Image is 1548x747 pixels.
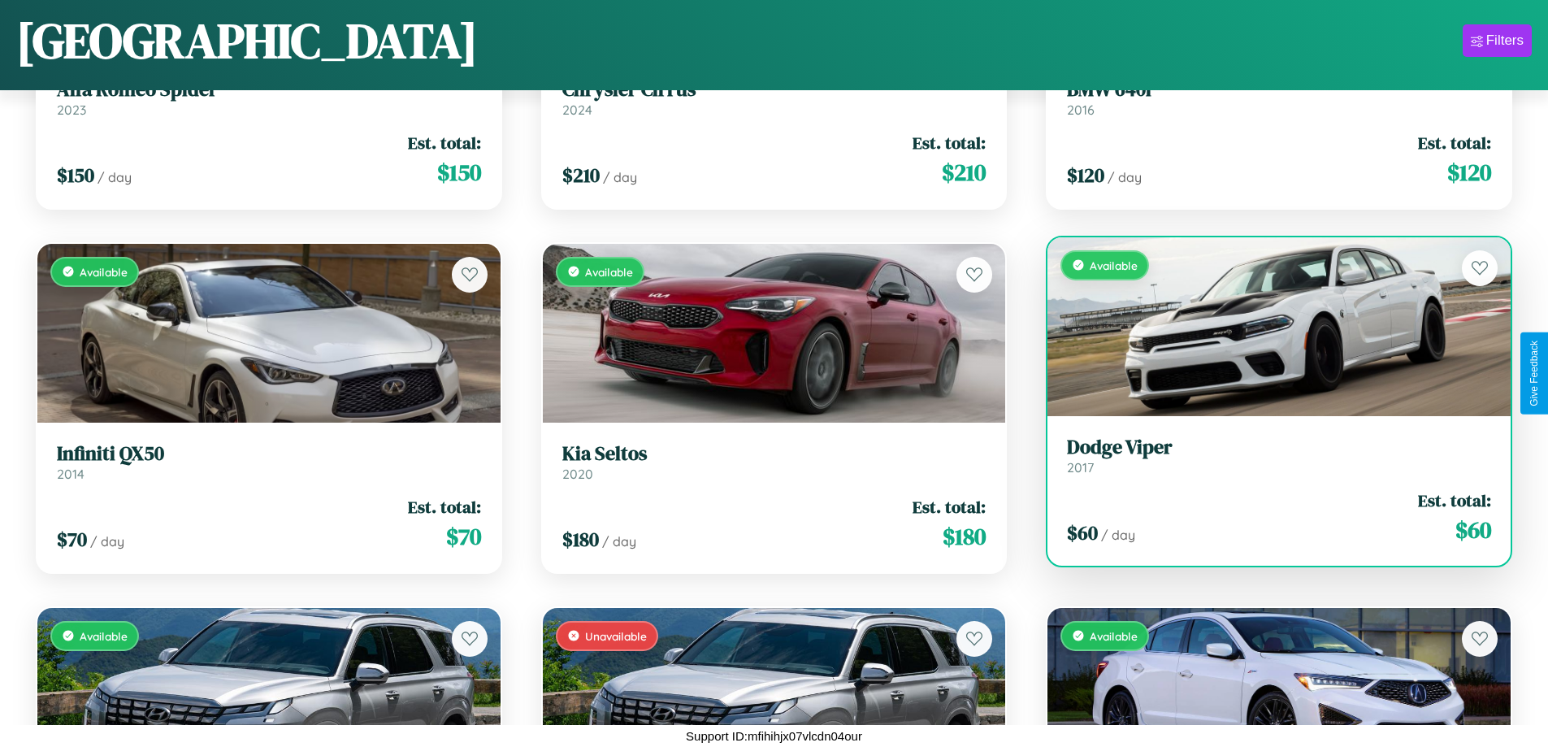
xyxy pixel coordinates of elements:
span: $ 120 [1067,162,1104,189]
h3: Alfa Romeo Spider [57,78,481,102]
span: $ 150 [437,156,481,189]
div: Give Feedback [1528,341,1540,406]
p: Support ID: mfihihjx07vlcdn04our [686,725,862,747]
span: $ 60 [1455,514,1491,546]
a: Alfa Romeo Spider2023 [57,78,481,118]
span: Est. total: [1418,131,1491,154]
h3: BMW 640i [1067,78,1491,102]
span: $ 210 [562,162,600,189]
span: $ 70 [446,520,481,553]
span: Est. total: [1418,489,1491,512]
div: Filters [1486,33,1524,49]
span: 2014 [57,466,85,482]
button: Filters [1463,24,1532,57]
span: $ 150 [57,162,94,189]
span: / day [1101,527,1135,543]
span: Est. total: [408,495,481,519]
span: Est. total: [913,131,986,154]
span: $ 70 [57,526,87,553]
h1: [GEOGRAPHIC_DATA] [16,7,478,74]
a: Infiniti QX502014 [57,442,481,482]
span: Available [1090,258,1138,272]
span: $ 60 [1067,519,1098,546]
a: Kia Seltos2020 [562,442,986,482]
span: Available [1090,629,1138,643]
span: Unavailable [585,629,647,643]
span: 2017 [1067,459,1094,476]
span: / day [603,169,637,185]
a: Dodge Viper2017 [1067,436,1491,476]
span: $ 180 [562,526,599,553]
span: / day [1108,169,1142,185]
span: Available [80,265,128,279]
span: 2020 [562,466,593,482]
h3: Chrysler Cirrus [562,78,986,102]
span: / day [602,533,636,549]
span: $ 210 [942,156,986,189]
span: / day [98,169,132,185]
a: BMW 640i2016 [1067,78,1491,118]
span: Est. total: [913,495,986,519]
span: / day [90,533,124,549]
span: $ 180 [943,520,986,553]
a: Chrysler Cirrus2024 [562,78,986,118]
span: Available [80,629,128,643]
span: 2023 [57,102,86,118]
span: 2024 [562,102,592,118]
span: $ 120 [1447,156,1491,189]
span: Available [585,265,633,279]
h3: Kia Seltos [562,442,986,466]
span: 2016 [1067,102,1095,118]
h3: Dodge Viper [1067,436,1491,459]
span: Est. total: [408,131,481,154]
h3: Infiniti QX50 [57,442,481,466]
